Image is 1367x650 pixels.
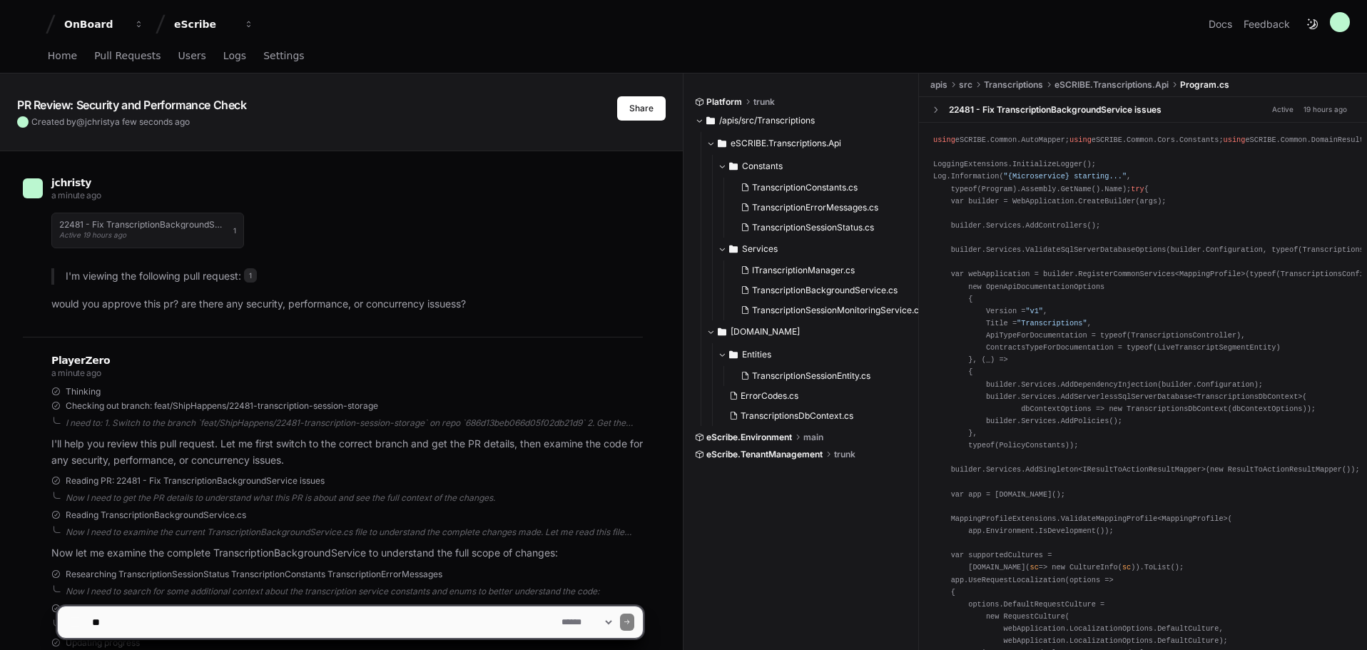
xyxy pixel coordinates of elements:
[1025,307,1043,315] span: "v1"
[729,158,738,175] svg: Directory
[949,104,1162,116] div: 22481 - Fix TranscriptionBackgroundService issues
[115,116,190,127] span: a few seconds ago
[706,320,920,343] button: [DOMAIN_NAME]
[1224,136,1246,144] span: using
[66,569,442,580] span: Researching TranscriptionSessionStatus TranscriptionConstants TranscriptionErrorMessages
[617,96,666,121] button: Share
[51,177,91,188] span: jchristy
[930,79,947,91] span: apis
[752,202,878,213] span: TranscriptionErrorMessages.cs
[1268,103,1298,116] span: Active
[718,155,931,178] button: Constants
[742,161,783,172] span: Constants
[66,475,325,487] span: Reading PR: 22481 - Fix TranscriptionBackgroundService issues
[731,326,800,337] span: [DOMAIN_NAME]
[752,305,923,316] span: TranscriptionSessionMonitoringService.cs
[741,390,798,402] span: ErrorCodes.cs
[706,112,715,129] svg: Directory
[735,178,923,198] button: TranscriptionConstants.cs
[834,449,855,460] span: trunk
[17,98,247,112] app-text-character-animate: PR Review: Security and Performance Check
[719,115,815,126] span: /apis/src/Transcriptions
[1244,17,1290,31] button: Feedback
[752,265,855,276] span: ITranscriptionManager.cs
[735,366,911,386] button: TranscriptionSessionEntity.cs
[735,218,923,238] button: TranscriptionSessionStatus.cs
[48,40,77,73] a: Home
[752,285,898,296] span: TranscriptionBackgroundService.cs
[244,268,257,283] span: 1
[1055,79,1169,91] span: eSCRIBE.Transcriptions.Api
[1304,104,1347,115] div: 19 hours ago
[51,436,643,469] p: I'll help you review this pull request. Let me first switch to the correct branch and get the PR ...
[51,296,643,313] p: would you approve this pr? are there any security, performance, or concurrency issuess?
[741,410,853,422] span: TranscriptionsDbContext.cs
[803,432,823,443] span: main
[85,116,115,127] span: jchristy
[753,96,775,108] span: trunk
[742,243,778,255] span: Services
[66,527,643,538] div: Now I need to examine the current TranscriptionBackgroundService.cs file to understand the comple...
[984,79,1043,91] span: Transcriptions
[729,240,738,258] svg: Directory
[735,260,923,280] button: ITranscriptionManager.cs
[223,40,246,73] a: Logs
[706,449,823,460] span: eScribe.TenantManagement
[1209,17,1232,31] a: Docs
[51,367,101,378] span: a minute ago
[723,406,911,426] button: TranscriptionsDbContext.cs
[752,222,874,233] span: TranscriptionSessionStatus.cs
[706,132,920,155] button: eSCRIBE.Transcriptions.Api
[59,220,226,229] h1: 22481 - Fix TranscriptionBackgroundService issues
[94,40,161,73] a: Pull Requests
[51,213,244,248] button: 22481 - Fix TranscriptionBackgroundService issuesActive 19 hours ago1
[1004,172,1127,181] span: "{Microservice} starting..."
[718,343,920,366] button: Entities
[168,11,260,37] button: eScribe
[64,17,126,31] div: OnBoard
[51,356,110,365] span: PlayerZero
[51,190,101,200] span: a minute ago
[174,17,235,31] div: eScribe
[94,51,161,60] span: Pull Requests
[66,417,643,429] div: I need to: 1. Switch to the branch `feat/ShipHappens/22481-transcription-session-storage` on repo...
[742,349,771,360] span: Entities
[66,509,246,521] span: Reading TranscriptionBackgroundService.cs
[31,116,190,128] span: Created by
[178,40,206,73] a: Users
[66,386,101,397] span: Thinking
[695,109,908,132] button: /apis/src/Transcriptions
[59,11,150,37] button: OnBoard
[233,225,236,236] span: 1
[718,238,931,260] button: Services
[59,230,126,239] span: Active 19 hours ago
[178,51,206,60] span: Users
[959,79,972,91] span: src
[76,116,85,127] span: @
[1017,319,1087,327] span: "Transcriptions"
[718,135,726,152] svg: Directory
[723,386,911,406] button: ErrorCodes.cs
[735,198,923,218] button: TranscriptionErrorMessages.cs
[48,51,77,60] span: Home
[51,545,643,562] p: Now let me examine the complete TranscriptionBackgroundService to understand the full scope of ch...
[706,96,742,108] span: Platform
[752,182,858,193] span: TranscriptionConstants.cs
[1122,563,1131,572] span: sc
[263,51,304,60] span: Settings
[735,300,923,320] button: TranscriptionSessionMonitoringService.cs
[1131,185,1144,193] span: try
[223,51,246,60] span: Logs
[66,268,643,285] p: I'm viewing the following pull request:
[66,400,378,412] span: Checking out branch: feat/ShipHappens/22481-transcription-session-storage
[933,136,955,144] span: using
[1180,79,1229,91] span: Program.cs
[1069,136,1092,144] span: using
[263,40,304,73] a: Settings
[731,138,841,149] span: eSCRIBE.Transcriptions.Api
[729,346,738,363] svg: Directory
[706,432,792,443] span: eScribe.Environment
[1030,563,1039,572] span: sc
[718,323,726,340] svg: Directory
[66,492,643,504] div: Now I need to get the PR details to understand what this PR is about and see the full context of ...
